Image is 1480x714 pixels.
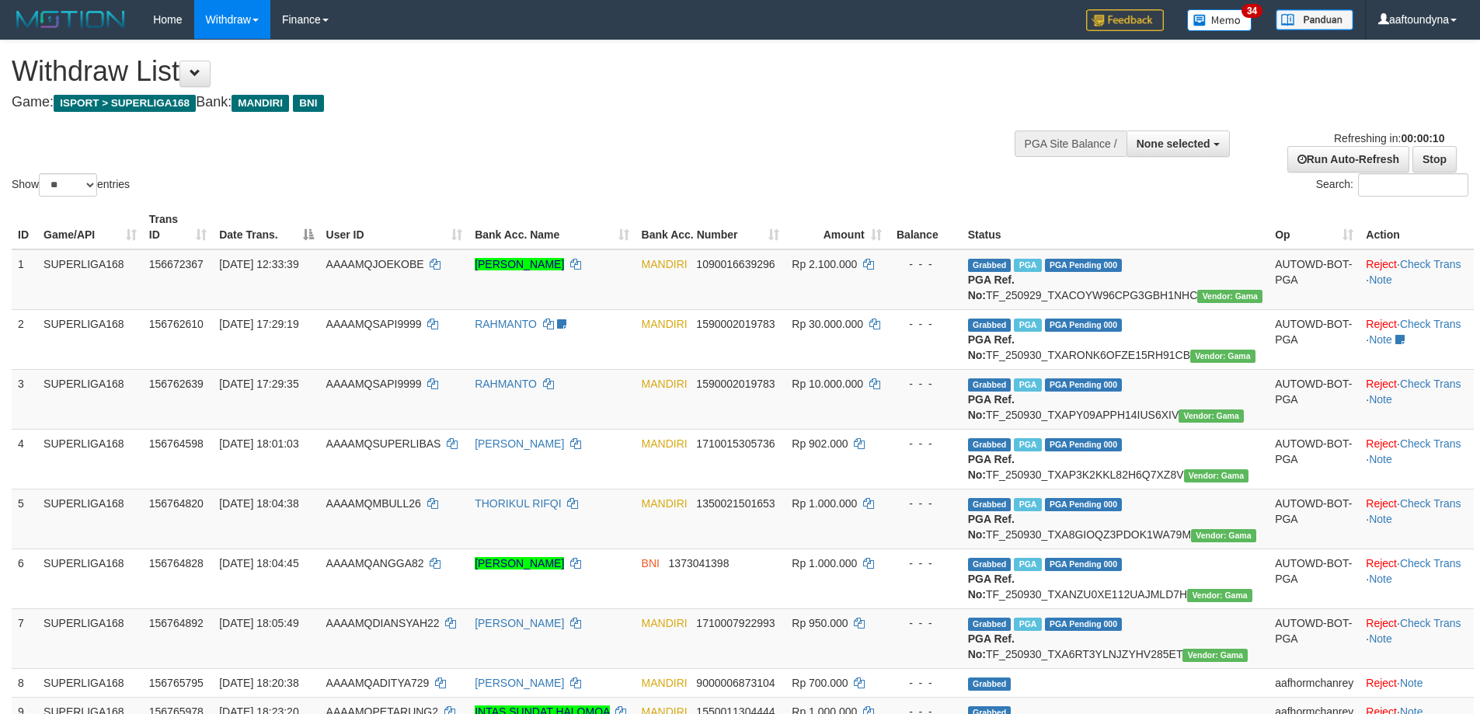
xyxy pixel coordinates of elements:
th: Balance [888,205,962,249]
span: PGA Pending [1045,378,1123,392]
span: [DATE] 18:05:49 [219,617,298,629]
b: PGA Ref. No: [968,513,1015,541]
span: Marked by aafsengchandara [1014,378,1041,392]
span: Copy 9000006873104 to clipboard [696,677,775,689]
a: Check Trans [1400,437,1461,450]
a: Reject [1366,378,1397,390]
td: 8 [12,668,37,697]
span: AAAAMQSAPI9999 [326,378,422,390]
span: Marked by aafsengchandara [1014,438,1041,451]
b: PGA Ref. No: [968,333,1015,361]
td: SUPERLIGA168 [37,549,143,608]
span: Grabbed [968,677,1012,691]
span: Vendor URL: https://trx31.1velocity.biz [1190,350,1255,363]
span: MANDIRI [642,617,688,629]
span: [DATE] 12:33:39 [219,258,298,270]
span: Copy 1590002019783 to clipboard [696,378,775,390]
b: PGA Ref. No: [968,273,1015,301]
a: [PERSON_NAME] [475,258,564,270]
td: 5 [12,489,37,549]
img: Button%20Memo.svg [1187,9,1252,31]
td: TF_250930_TXAPY09APPH14IUS6XIV [962,369,1269,429]
a: Reject [1366,677,1397,689]
td: SUPERLIGA168 [37,309,143,369]
span: PGA Pending [1045,618,1123,631]
td: SUPERLIGA168 [37,608,143,668]
a: [PERSON_NAME] [475,677,564,689]
a: Reject [1366,258,1397,270]
span: MANDIRI [232,95,289,112]
span: AAAAMQADITYA729 [326,677,430,689]
span: Grabbed [968,558,1012,571]
span: [DATE] 18:04:45 [219,557,298,569]
span: AAAAMQSUPERLIBAS [326,437,441,450]
td: SUPERLIGA168 [37,668,143,697]
a: RAHMANTO [475,318,537,330]
span: Marked by aafsoycanthlai [1014,558,1041,571]
a: Note [1369,513,1392,525]
span: Rp 902.000 [792,437,848,450]
span: PGA Pending [1045,259,1123,272]
th: Bank Acc. Number: activate to sort column ascending [636,205,786,249]
span: Grabbed [968,438,1012,451]
input: Search: [1358,173,1468,197]
th: Status [962,205,1269,249]
div: - - - [894,376,956,392]
button: None selected [1127,131,1230,157]
td: 2 [12,309,37,369]
select: Showentries [39,173,97,197]
span: 156764820 [149,497,204,510]
a: Note [1369,333,1392,346]
td: AUTOWD-BOT-PGA [1269,549,1360,608]
span: Refreshing in: [1334,132,1444,145]
a: Reject [1366,318,1397,330]
td: AUTOWD-BOT-PGA [1269,489,1360,549]
td: · · [1360,249,1474,310]
a: Note [1369,453,1392,465]
b: PGA Ref. No: [968,453,1015,481]
td: · [1360,668,1474,697]
span: None selected [1137,138,1210,150]
span: Vendor URL: https://trx31.1velocity.biz [1191,529,1256,542]
td: TF_250930_TXARONK6OFZE15RH91CB [962,309,1269,369]
span: Vendor URL: https://trx31.1velocity.biz [1197,290,1262,303]
a: THORIKUL RIFQI [475,497,562,510]
span: ISPORT > SUPERLIGA168 [54,95,196,112]
span: Vendor URL: https://trx31.1velocity.biz [1179,409,1244,423]
div: - - - [894,436,956,451]
span: Copy 1710015305736 to clipboard [696,437,775,450]
span: PGA Pending [1045,319,1123,332]
span: Rp 1.000.000 [792,557,857,569]
span: BNI [642,557,660,569]
td: TF_250930_TXA8GIOQZ3PDOK1WA79M [962,489,1269,549]
label: Show entries [12,173,130,197]
a: Check Trans [1400,378,1461,390]
span: 156764598 [149,437,204,450]
span: Vendor URL: https://trx31.1velocity.biz [1184,469,1249,482]
td: SUPERLIGA168 [37,429,143,489]
span: Vendor URL: https://trx31.1velocity.biz [1182,649,1248,662]
a: Reject [1366,497,1397,510]
img: MOTION_logo.png [12,8,130,31]
a: Reject [1366,617,1397,629]
a: Run Auto-Refresh [1287,146,1409,172]
span: MANDIRI [642,437,688,450]
span: MANDIRI [642,677,688,689]
span: 156764828 [149,557,204,569]
span: Copy 1373041398 to clipboard [669,557,730,569]
span: Copy 1090016639296 to clipboard [696,258,775,270]
td: · · [1360,549,1474,608]
span: Rp 10.000.000 [792,378,863,390]
span: Grabbed [968,319,1012,332]
div: - - - [894,316,956,332]
span: MANDIRI [642,318,688,330]
b: PGA Ref. No: [968,573,1015,601]
a: Reject [1366,557,1397,569]
div: - - - [894,556,956,571]
span: AAAAMQSAPI9999 [326,318,422,330]
span: Copy 1590002019783 to clipboard [696,318,775,330]
a: Note [1369,632,1392,645]
span: Rp 700.000 [792,677,848,689]
th: Amount: activate to sort column ascending [785,205,887,249]
td: 1 [12,249,37,310]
